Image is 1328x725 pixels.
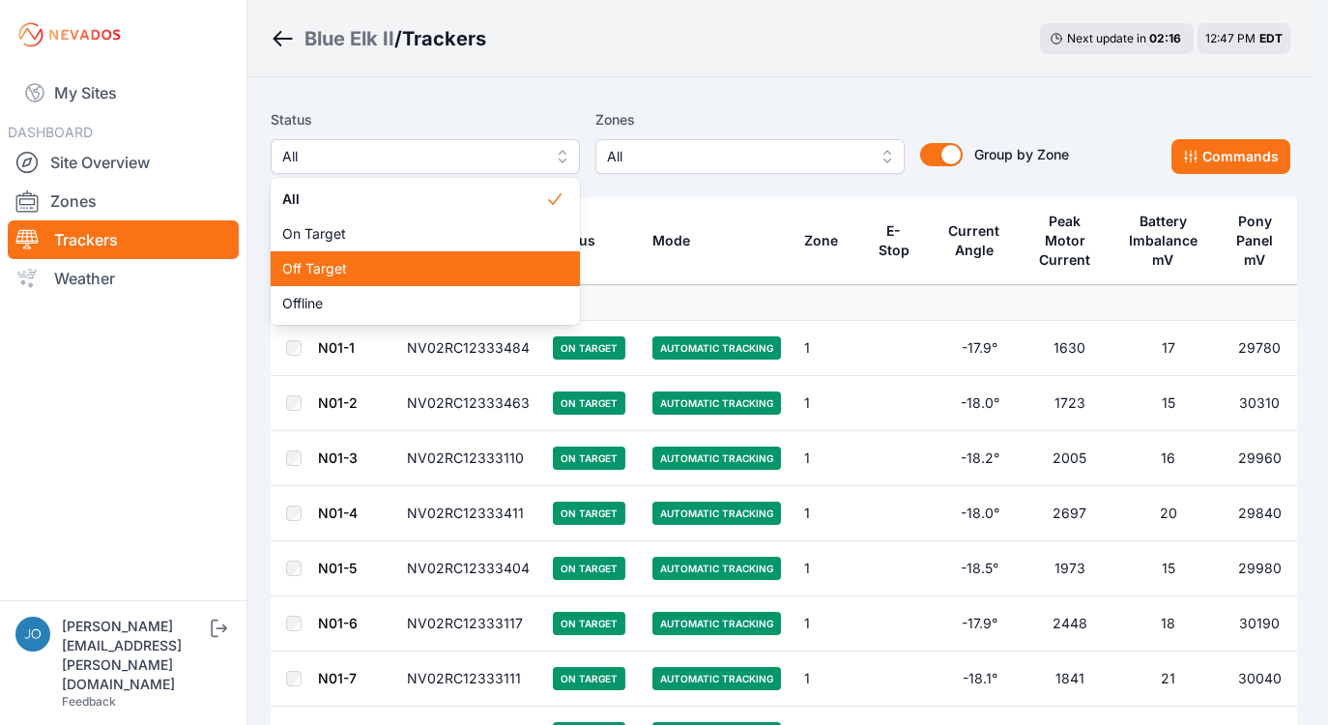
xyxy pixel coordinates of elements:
[282,189,545,209] span: All
[282,145,541,168] span: All
[282,224,545,244] span: On Target
[271,139,580,174] button: All
[282,294,545,313] span: Offline
[282,259,545,278] span: Off Target
[271,178,580,325] div: All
